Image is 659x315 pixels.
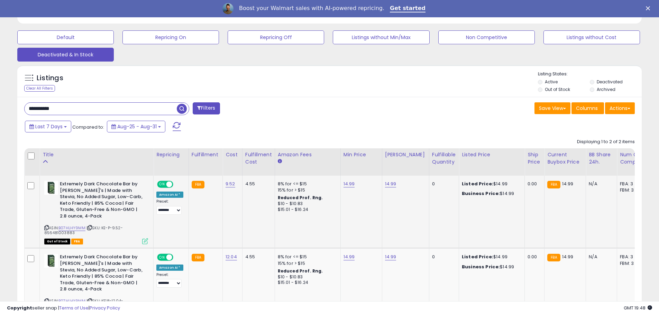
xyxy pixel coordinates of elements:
[528,181,539,187] div: 0.00
[17,30,114,44] button: Default
[646,6,653,10] div: Close
[344,180,355,187] a: 14.99
[562,180,574,187] span: 14.99
[545,79,558,85] label: Active
[278,254,335,260] div: 8% for <= $15
[624,305,652,311] span: 2025-09-8 19:48 GMT
[620,151,645,166] div: Num of Comp.
[44,225,123,235] span: | SKU: KE-P-9.52-856481003883
[528,254,539,260] div: 0.00
[432,151,456,166] div: Fulfillable Quantity
[278,274,335,280] div: $10 - $10.83
[24,85,55,92] div: Clear All Filters
[226,253,237,260] a: 12.04
[462,181,519,187] div: $14.99
[278,195,323,201] b: Reduced Prof. Rng.
[462,254,519,260] div: $14.99
[620,181,643,187] div: FBA: 3
[344,151,379,158] div: Min Price
[278,151,338,158] div: Amazon Fees
[192,151,220,158] div: Fulfillment
[543,30,640,44] button: Listings without Cost
[390,5,425,12] a: Get started
[577,139,635,145] div: Displaying 1 to 2 of 2 items
[589,181,612,187] div: N/A
[226,151,239,158] div: Cost
[172,182,183,187] span: OFF
[562,253,574,260] span: 14.99
[278,207,335,213] div: $15.01 - $16.24
[122,30,219,44] button: Repricing On
[385,180,396,187] a: 14.99
[462,191,519,197] div: $14.99
[117,123,157,130] span: Aug-25 - Aug-31
[438,30,535,44] button: Non Competitive
[156,272,183,288] div: Preset:
[245,151,272,166] div: Fulfillment Cost
[7,305,32,311] strong: Copyright
[59,305,89,311] a: Terms of Use
[462,151,522,158] div: Listed Price
[571,102,604,114] button: Columns
[344,253,355,260] a: 14.99
[71,239,83,244] span: FBA
[605,102,635,114] button: Actions
[192,181,204,188] small: FBA
[228,30,324,44] button: Repricing Off
[239,5,384,12] div: Boost your Walmart sales with AI-powered repricing.
[156,265,183,271] div: Amazon AI *
[432,181,454,187] div: 0
[278,260,335,267] div: 15% for > $15
[44,239,70,244] span: All listings that are currently out of stock and unavailable for purchase on Amazon
[278,268,323,274] b: Reduced Prof. Rng.
[597,86,615,92] label: Archived
[43,151,150,158] div: Title
[462,180,493,187] b: Listed Price:
[72,124,104,130] span: Compared to:
[547,151,583,166] div: Current Buybox Price
[60,254,144,294] b: Extremely Dark Chocolate Bar by [PERSON_NAME]'s | Made with Stevia, No Added Sugar, Low-Carb, Ket...
[278,187,335,193] div: 15% for > $15
[172,254,183,260] span: OFF
[278,158,282,165] small: Amazon Fees.
[158,254,166,260] span: ON
[58,225,85,231] a: B07HLHY9MM
[589,254,612,260] div: N/A
[245,254,269,260] div: 4.55
[7,305,120,312] div: seller snap | |
[156,151,186,158] div: Repricing
[17,48,114,62] button: Deactivated & In Stock
[44,181,148,243] div: ASIN:
[333,30,429,44] button: Listings without Min/Max
[25,121,71,132] button: Last 7 Days
[156,199,183,215] div: Preset:
[222,3,234,14] img: Profile image for Adrian
[385,151,426,158] div: [PERSON_NAME]
[226,180,235,187] a: 9.52
[547,181,560,188] small: FBA
[589,151,614,166] div: BB Share 24h.
[245,181,269,187] div: 4.55
[158,182,166,187] span: ON
[620,260,643,267] div: FBM: 3
[620,254,643,260] div: FBA: 3
[462,253,493,260] b: Listed Price:
[192,254,204,261] small: FBA
[462,264,519,270] div: $14.99
[538,71,642,77] p: Listing States:
[44,254,58,268] img: 41dz+5wOleS._SL40_.jpg
[107,121,165,132] button: Aug-25 - Aug-31
[597,79,623,85] label: Deactivated
[156,192,183,198] div: Amazon AI *
[528,151,541,166] div: Ship Price
[620,187,643,193] div: FBM: 3
[60,181,144,221] b: Extremely Dark Chocolate Bar by [PERSON_NAME]'s | Made with Stevia, No Added Sugar, Low-Carb, Ket...
[534,102,570,114] button: Save View
[462,190,500,197] b: Business Price:
[462,263,500,270] b: Business Price:
[432,254,454,260] div: 0
[278,181,335,187] div: 8% for <= $15
[278,280,335,286] div: $15.01 - $16.24
[278,201,335,207] div: $10 - $10.83
[37,73,63,83] h5: Listings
